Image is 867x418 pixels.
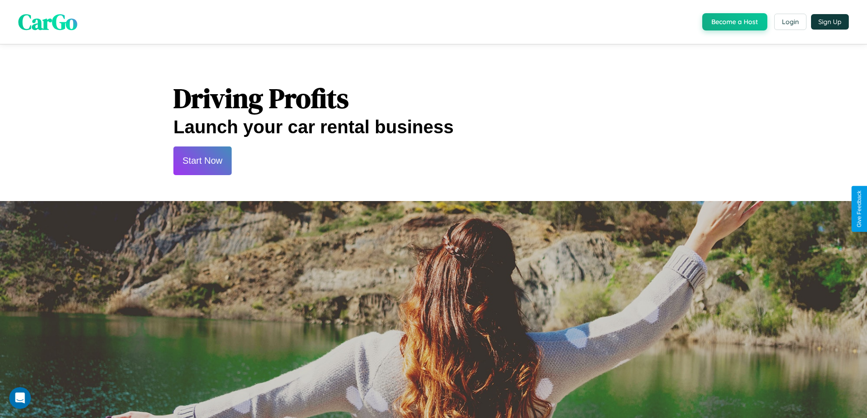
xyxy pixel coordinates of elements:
span: CarGo [18,7,77,37]
h2: Launch your car rental business [173,117,694,137]
button: Sign Up [811,14,849,30]
button: Become a Host [702,13,767,30]
button: Login [774,14,806,30]
h1: Driving Profits [173,80,694,117]
button: Start Now [173,146,232,175]
iframe: Intercom live chat [9,387,31,409]
div: Give Feedback [856,191,862,227]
